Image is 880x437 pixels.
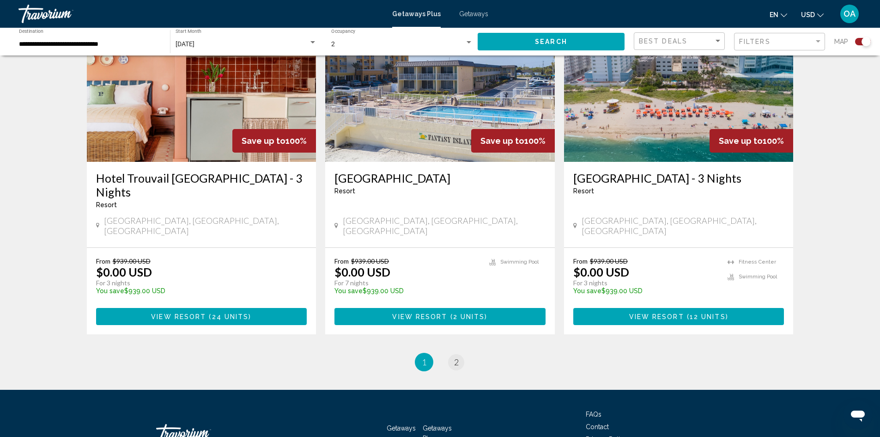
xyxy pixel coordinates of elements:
span: Resort [334,187,355,195]
a: Getaways Plus [392,10,441,18]
span: ( ) [448,313,488,320]
span: 24 units [212,313,249,320]
a: Getaways [387,425,416,432]
a: FAQs [586,411,601,418]
button: Change currency [801,8,824,21]
button: User Menu [838,4,862,24]
span: View Resort [629,313,684,320]
button: View Resort(12 units) [573,308,784,325]
span: 2 units [453,313,485,320]
p: $0.00 USD [334,265,390,279]
span: From [334,257,349,265]
p: $0.00 USD [96,265,152,279]
span: 2 [331,40,335,48]
span: Resort [96,201,117,209]
p: For 7 nights [334,279,480,287]
span: [DATE] [176,40,194,48]
span: Save up to [719,136,763,146]
span: View Resort [151,313,206,320]
span: 12 units [690,313,726,320]
div: 100% [471,129,555,153]
span: Map [834,35,848,48]
span: Swimming Pool [500,259,539,265]
a: [GEOGRAPHIC_DATA] [334,171,546,185]
span: ( ) [206,313,251,320]
mat-select: Sort by [639,37,722,45]
span: $939.00 USD [113,257,151,265]
span: en [770,11,778,18]
span: Search [535,38,567,46]
span: You save [334,287,363,295]
p: $939.00 USD [573,287,719,295]
button: View Resort(2 units) [334,308,546,325]
span: Best Deals [639,37,687,45]
button: Change language [770,8,787,21]
span: View Resort [392,313,447,320]
span: USD [801,11,815,18]
p: For 3 nights [96,279,298,287]
a: Getaways [459,10,488,18]
span: From [96,257,110,265]
ul: Pagination [87,353,794,371]
iframe: Button to launch messaging window [843,400,873,430]
span: From [573,257,588,265]
span: Filters [739,38,771,45]
span: Fitness Center [739,259,776,265]
a: Contact [586,423,609,431]
span: [GEOGRAPHIC_DATA], [GEOGRAPHIC_DATA], [GEOGRAPHIC_DATA] [104,215,307,236]
span: Save up to [242,136,285,146]
p: For 3 nights [573,279,719,287]
span: OA [844,9,856,18]
span: You save [96,287,124,295]
span: [GEOGRAPHIC_DATA], [GEOGRAPHIC_DATA], [GEOGRAPHIC_DATA] [343,215,546,236]
span: 2 [454,357,459,367]
div: 100% [232,129,316,153]
p: $939.00 USD [96,287,298,295]
div: 100% [710,129,793,153]
button: Filter [734,32,825,51]
span: [GEOGRAPHIC_DATA], [GEOGRAPHIC_DATA], [GEOGRAPHIC_DATA] [582,215,784,236]
a: Travorium [18,5,383,23]
a: [GEOGRAPHIC_DATA] - 3 Nights [573,171,784,185]
p: $0.00 USD [573,265,629,279]
span: You save [573,287,601,295]
span: 1 [422,357,426,367]
img: RQ29E01X.jpg [564,14,794,162]
button: View Resort(24 units) [96,308,307,325]
span: Save up to [480,136,524,146]
p: $939.00 USD [334,287,480,295]
span: ( ) [684,313,728,320]
img: 0771O01X.jpg [325,14,555,162]
span: $939.00 USD [590,257,628,265]
span: Swimming Pool [739,274,777,280]
a: Hotel Trouvail [GEOGRAPHIC_DATA] - 3 Nights [96,171,307,199]
button: Search [478,33,625,50]
span: $939.00 USD [351,257,389,265]
span: Resort [573,187,594,195]
img: DT45I01X.jpg [87,14,316,162]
